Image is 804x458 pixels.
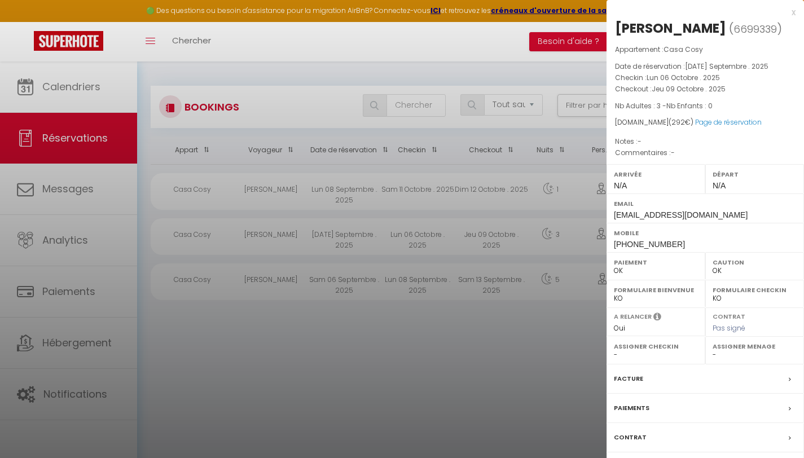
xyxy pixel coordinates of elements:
label: Assigner Checkin [614,341,698,352]
label: A relancer [614,312,652,322]
label: Caution [713,257,797,268]
span: - [671,148,675,157]
p: Commentaires : [615,147,796,158]
span: N/A [713,181,726,190]
label: Facture [614,373,643,385]
p: Appartement : [615,44,796,55]
span: [PHONE_NUMBER] [614,240,685,249]
label: Formulaire Checkin [713,284,797,296]
span: - [638,136,642,146]
span: ( €) [669,117,693,127]
label: Départ [713,169,797,180]
label: Assigner Menage [713,341,797,352]
p: Notes : [615,136,796,147]
span: N/A [614,181,627,190]
span: 6699339 [733,22,777,36]
p: Date de réservation : [615,61,796,72]
p: Checkin : [615,72,796,83]
span: ( ) [729,21,782,37]
span: [EMAIL_ADDRESS][DOMAIN_NAME] [614,210,748,219]
label: Paiement [614,257,698,268]
div: x [607,6,796,19]
label: Contrat [614,431,647,443]
div: [PERSON_NAME] [615,19,726,37]
div: [DOMAIN_NAME] [615,117,796,128]
span: Pas signé [713,323,745,333]
label: Email [614,198,797,209]
span: Nb Adultes : 3 - [615,101,713,111]
label: Mobile [614,227,797,239]
span: Jeu 09 Octobre . 2025 [652,84,726,94]
i: Sélectionner OUI si vous souhaiter envoyer les séquences de messages post-checkout [653,312,661,324]
span: Lun 06 Octobre . 2025 [647,73,720,82]
span: Nb Enfants : 0 [666,101,713,111]
label: Formulaire Bienvenue [614,284,698,296]
label: Arrivée [614,169,698,180]
p: Checkout : [615,83,796,95]
label: Paiements [614,402,649,414]
span: [DATE] Septembre . 2025 [685,61,768,71]
span: Casa Cosy [664,45,703,54]
span: 292 [671,117,685,127]
a: Page de réservation [695,117,762,127]
label: Contrat [713,312,745,319]
button: Ouvrir le widget de chat LiveChat [9,5,43,38]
